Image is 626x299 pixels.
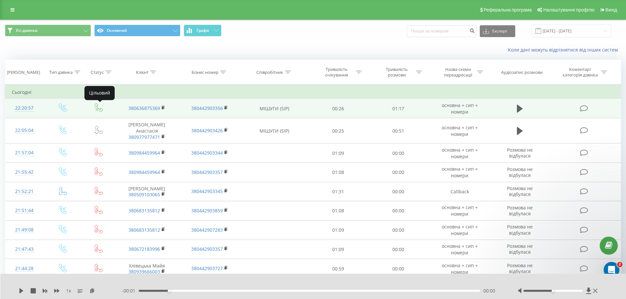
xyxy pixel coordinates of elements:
font: Тривалість розмови [386,66,408,78]
font: 21:49:08 [15,226,34,233]
font: Розмова не відбулася [507,147,533,159]
font: Callback [451,188,469,195]
font: 00:00 [392,188,404,195]
font: 1 [66,288,69,294]
font: 00:59 [332,266,344,272]
font: Розмова не відбулася [507,224,533,236]
font: Розмова не відбулася [507,204,533,217]
input: Пошук за номером [407,25,476,37]
font: 00:00 [392,246,404,252]
font: 21:52:21 [15,188,34,194]
font: основна + сип + номери [442,147,478,160]
font: Вихід [606,7,617,12]
font: 01:08 [332,169,344,176]
font: Реферальна програма [484,7,532,12]
font: [PERSON_NAME] [7,69,40,75]
font: Усі дзвінки [16,28,37,33]
font: основна + сип + номери [442,262,478,275]
font: 21:47:43 [15,246,34,252]
font: Статус [91,69,104,75]
font: основна + сип + номери [442,204,478,217]
a: 380636875369 [128,105,160,111]
a: 380442903345 [191,188,223,194]
font: Розмова не відбулася [507,243,533,255]
a: 380683135812 [128,227,160,233]
font: Тривалість очікування [325,66,348,78]
font: 01:09 [332,227,344,233]
a: 380683135812 [128,207,160,214]
font: Хлівецька Майя [129,263,165,269]
font: Розмова не відбулася [507,166,533,178]
font: Коментар/категорія дзвінка [563,66,598,78]
a: 380977977471 [128,134,160,140]
a: 380442907283 [191,227,223,233]
font: 01:08 [332,208,344,214]
a: 380984459964 [128,150,160,156]
button: Експорт [480,25,515,37]
button: Графік [184,25,221,36]
font: 22:20:57 [15,105,34,111]
font: x [69,288,71,294]
font: Основний [107,28,127,33]
font: основна + сип + номери [442,243,478,256]
font: 01:09 [332,150,344,156]
font: Розмова не відбулася [507,262,533,274]
font: 01:17 [392,105,404,112]
font: [PERSON_NAME] Анастасія [128,121,165,134]
font: Графік [197,28,209,33]
a: 380442903357 [191,169,223,175]
font: Експорт [492,28,507,34]
a: 380984459964 [128,169,160,175]
font: основна + сип + номери [442,166,478,179]
font: 00:51 [392,128,404,134]
a: Коли дані можуть відрізнятися від інших систем [508,47,621,53]
a: 380442903859 [191,207,223,214]
font: основна + сип + номери [442,224,478,236]
font: 380442903356 [191,105,223,111]
font: основна + сип + номери [442,102,478,115]
button: Основний [94,25,180,36]
font: 380672183996 [128,246,160,252]
font: Співробітник [256,69,283,75]
font: 2 [618,262,621,267]
font: 00:00 [392,169,404,176]
a: 380442903357 [191,246,223,252]
a: 380442903727 [191,265,223,271]
div: Accessibility label [168,289,170,292]
font: Тип дзвінка [49,69,73,75]
font: - [122,288,124,294]
font: 21:51:44 [15,207,34,213]
a: 380442903426 [191,127,223,134]
font: 00:25 [332,128,344,134]
iframe: Intercom live chat [604,262,619,278]
font: Цільовий [89,90,110,96]
a: 380939666003 [128,268,160,275]
font: [PERSON_NAME] [128,185,165,192]
font: 21:57:04 [15,149,34,156]
a: 380442903344 [191,150,223,156]
font: МІШУГИ (SIP) [260,128,289,134]
a: 380509103065 [128,191,160,198]
font: 00:00 [392,208,404,214]
font: 00:00 [483,288,495,294]
font: 00:00 [392,150,404,156]
font: Розмова не відбулася [507,185,533,197]
font: основна + сип + номери [442,124,478,137]
font: 00:00 [392,227,404,233]
font: Бізнес номер [192,69,219,75]
font: 00:26 [332,105,344,112]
